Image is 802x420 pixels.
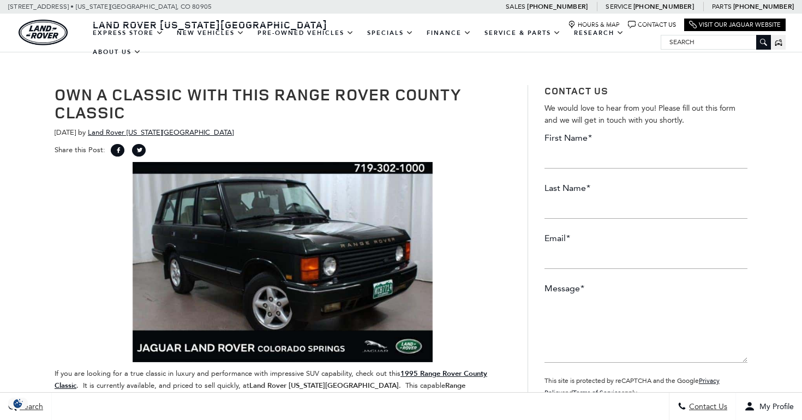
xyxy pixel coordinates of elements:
[544,283,584,295] label: Message
[544,182,590,194] label: Last Name
[544,377,720,397] small: This site is protected by reCAPTCHA and the Google and apply.
[55,369,487,389] a: 1995 Range Rover County Classic
[8,3,212,10] a: [STREET_ADDRESS] • [US_STATE][GEOGRAPHIC_DATA], CO 80905
[55,144,511,162] div: Share this Post:
[251,23,361,43] a: Pre-Owned Vehicles
[573,389,621,397] a: Terms of Service
[86,23,170,43] a: EXPRESS STORE
[527,2,588,11] a: [PHONE_NUMBER]
[689,21,781,29] a: Visit Our Jaguar Website
[93,18,327,31] span: Land Rover [US_STATE][GEOGRAPHIC_DATA]
[686,402,727,411] span: Contact Us
[544,104,735,125] span: We would love to hear from you! Please fill out this form and we will get in touch with you shortly.
[544,132,592,144] label: First Name
[733,2,794,11] a: [PHONE_NUMBER]
[567,23,631,43] a: Research
[5,398,31,409] img: Opt-Out Icon
[5,398,31,409] section: Click to Open Cookie Consent Modal
[506,3,525,10] span: Sales
[628,21,676,29] a: Contact Us
[633,2,694,11] a: [PHONE_NUMBER]
[361,23,420,43] a: Specials
[55,369,487,391] strong: 1995 Range Rover County Classic
[606,3,631,10] span: Service
[86,18,334,31] a: Land Rover [US_STATE][GEOGRAPHIC_DATA]
[86,23,661,62] nav: Main Navigation
[755,402,794,411] span: My Profile
[544,85,747,97] h3: Contact Us
[78,128,86,136] span: by
[420,23,478,43] a: Finance
[712,3,732,10] span: Parts
[88,128,234,136] a: Land Rover [US_STATE][GEOGRAPHIC_DATA]
[55,85,511,121] h1: Own a Classic With This Range Rover County Classic
[19,20,68,45] img: Land Rover
[86,43,148,62] a: About Us
[544,232,570,244] label: Email
[249,381,399,391] strong: Land Rover [US_STATE][GEOGRAPHIC_DATA]
[478,23,567,43] a: Service & Parts
[736,393,802,420] button: Open user profile menu
[170,23,251,43] a: New Vehicles
[133,162,433,362] img: 1995 Range Rover County Classic luxury SUV
[661,35,770,49] input: Search
[19,20,68,45] a: land-rover
[55,128,76,136] span: [DATE]
[55,368,511,416] p: If you are looking for a true classic in luxury and performance with impressive SUV capability, c...
[568,21,620,29] a: Hours & Map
